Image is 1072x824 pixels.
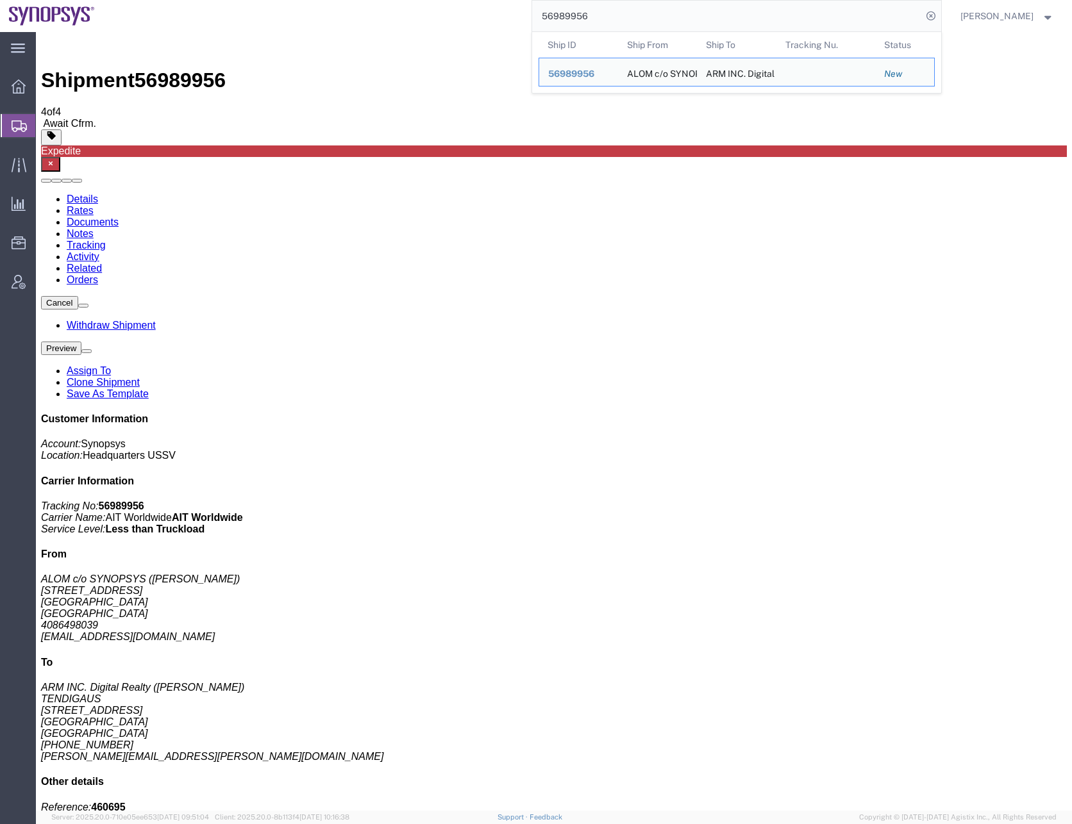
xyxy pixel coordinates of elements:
i: Reference: [5,770,55,780]
div: Expedite [5,113,1031,125]
span: Server: 2025.20.0-710e05ee653 [51,813,209,821]
span: [GEOGRAPHIC_DATA] [5,576,112,587]
a: Assign To [31,333,75,344]
th: Ship ID [539,32,618,58]
img: logo [9,6,95,26]
a: Orders [31,242,62,253]
h4: Carrier Information [5,443,1031,455]
span: 4 [5,74,11,85]
h4: Customer Information [5,381,1031,393]
span: AIT Worldwide [69,480,135,491]
div: New [884,67,925,81]
span: Client: 2025.20.0-8b113f4 [215,813,349,821]
i: Service Level: [5,491,70,502]
address: ARM INC. Digital Realty ([PERSON_NAME]) TENDIGAUS [STREET_ADDRESS] [GEOGRAPHIC_DATA] [PHONE_NUMBE... [5,650,1031,730]
span: 56989956 [99,37,190,60]
div: ALOM c/o SYNOPSYS [626,58,688,86]
span: 4 [19,74,25,85]
i: Account: [5,406,45,417]
p: Headquarters USSV [5,406,1031,429]
div: 56989956 [548,67,609,81]
th: Ship To [697,32,776,58]
h4: From [5,516,1031,528]
h4: To [5,625,1031,636]
input: Search for shipment number, reference number [532,1,922,31]
span: Rafael Chacon [960,9,1034,23]
i: Location: [5,418,47,429]
button: [PERSON_NAME] [960,8,1055,24]
th: Status [875,32,935,58]
span: Synopsys [45,406,89,417]
b: 460695 [55,770,89,780]
a: Related [31,231,66,242]
span: [DATE] 10:16:38 [299,813,349,821]
a: Tracking [31,208,70,218]
b: Less than Truckload [70,491,169,502]
a: Rates [31,173,58,184]
span: [DATE] 09:51:04 [157,813,209,821]
a: Activity [31,219,63,230]
a: Save As Template [31,356,113,367]
a: Support [498,813,530,821]
b: 56989956 [63,468,108,479]
table: Search Results [539,32,941,93]
a: Details [31,161,62,172]
span: [GEOGRAPHIC_DATA] [5,696,112,707]
button: Preview [5,309,46,323]
div: of [5,74,1031,86]
button: Cancel [5,264,42,277]
b: AIT Worldwide [136,480,207,491]
a: Feedback [530,813,562,821]
a: Notes [31,196,58,207]
th: Tracking Nu. [776,32,875,58]
address: ALOM c/o SYNOPSYS ([PERSON_NAME]) [STREET_ADDRESS] [GEOGRAPHIC_DATA] 4086498039 [EMAIL_ADDRESS][D... [5,541,1031,611]
span: Copyright © [DATE]-[DATE] Agistix Inc., All Rights Reserved [859,812,1057,823]
a: Documents [31,185,83,195]
span: 56989956 [548,69,594,79]
a: Withdraw Shipment [31,288,120,299]
iframe: FS Legacy Container [36,32,1072,811]
a: Clone Shipment [31,345,104,356]
div: ARM INC. Digital Realty [706,58,767,86]
i: Tracking No: [5,468,63,479]
i: Carrier Name: [5,480,69,491]
span: Await Cfrm. [8,86,60,97]
th: Ship From [617,32,697,58]
h4: Other details [5,744,1031,755]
